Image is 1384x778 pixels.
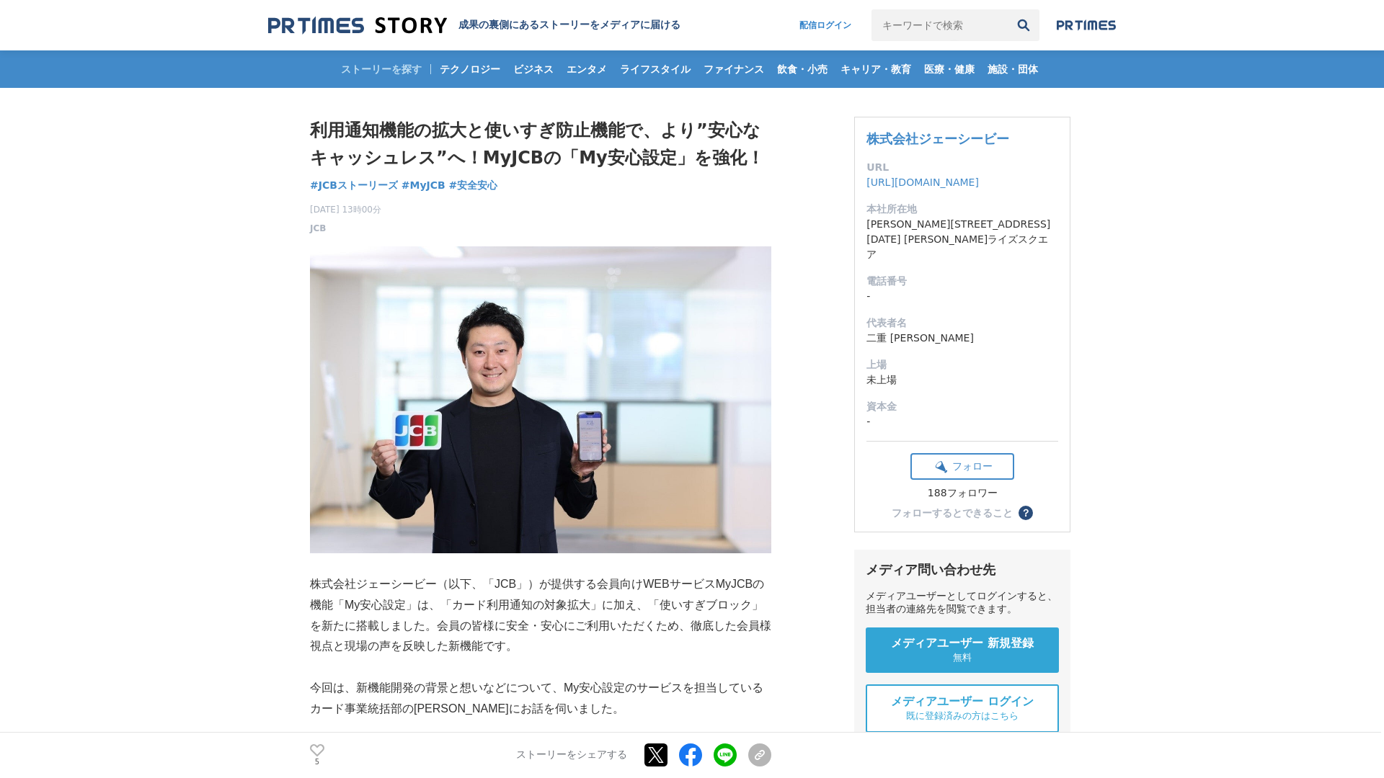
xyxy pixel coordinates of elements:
[310,246,771,553] img: thumbnail_9fc79d80-737b-11f0-a95f-61df31054317.jpg
[1008,9,1039,41] button: 検索
[866,627,1059,673] a: メディアユーザー 新規登録 無料
[906,710,1019,723] span: 既に登録済みの方はこちら
[310,678,771,720] p: 今回は、新機能開発の背景と想いなどについて、My安心設定のサービスを担当しているカード事業統括部の[PERSON_NAME]にお話を伺いました。
[866,331,1058,346] dd: 二重 [PERSON_NAME]
[449,179,498,192] span: #安全安心
[310,203,381,216] span: [DATE] 13時00分
[918,63,980,76] span: 医療・健康
[507,50,559,88] a: ビジネス
[891,636,1034,651] span: メディアユーザー 新規登録
[866,289,1058,304] dd: -
[507,63,559,76] span: ビジネス
[866,399,1058,414] dt: 資本金
[310,574,771,657] p: 株式会社ジェーシービー（以下、「JCB」）が提供する会員向けWEBサービスMyJCBの機能「My安心設定」は、「カード利用通知の対象拡大」に加え、「使いすぎブロック」を新たに搭載しました。会員の...
[866,274,1058,289] dt: 電話番号
[1021,508,1031,518] span: ？
[866,590,1059,616] div: メディアユーザーとしてログインすると、担当者の連絡先を閲覧できます。
[866,561,1059,578] div: メディア問い合わせ先
[310,178,398,193] a: #JCBストーリーズ
[434,63,506,76] span: テクノロジー
[892,508,1013,518] div: フォローするとできること
[953,651,972,664] span: 無料
[910,487,1014,500] div: 188フォロワー
[561,50,613,88] a: エンタメ
[310,179,398,192] span: #JCBストーリーズ
[698,63,770,76] span: ファイナンス
[561,63,613,76] span: エンタメ
[310,117,771,172] h1: 利用通知機能の拡大と使いすぎ防止機能で、より”安心なキャッシュレス”へ！MyJCBの「My安心設定」を強化！
[785,9,866,41] a: 配信ログイン
[866,160,1058,175] dt: URL
[614,63,696,76] span: ライフスタイル
[516,749,627,762] p: ストーリーをシェアする
[771,63,833,76] span: 飲食・小売
[866,684,1059,733] a: メディアユーザー ログイン 既に登録済みの方はこちら
[835,63,917,76] span: キャリア・教育
[866,357,1058,372] dt: 上場
[871,9,1008,41] input: キーワードで検索
[866,372,1058,388] dd: 未上場
[310,222,326,235] a: JCB
[1057,19,1116,31] img: prtimes
[771,50,833,88] a: 飲食・小売
[310,759,324,766] p: 5
[698,50,770,88] a: ファイナンス
[1019,506,1033,520] button: ？
[402,179,445,192] span: #MyJCB
[866,414,1058,429] dd: -
[982,50,1044,88] a: 施設・団体
[614,50,696,88] a: ライフスタイル
[268,16,447,35] img: 成果の裏側にあるストーリーをメディアに届ける
[866,131,1009,146] a: 株式会社ジェーシービー
[458,19,680,32] h2: 成果の裏側にあるストーリーをメディアに届ける
[866,217,1058,262] dd: [PERSON_NAME][STREET_ADDRESS][DATE] [PERSON_NAME]ライズスクエア
[402,178,445,193] a: #MyJCB
[866,202,1058,217] dt: 本社所在地
[434,50,506,88] a: テクノロジー
[866,316,1058,331] dt: 代表者名
[910,453,1014,480] button: フォロー
[866,176,979,188] a: [URL][DOMAIN_NAME]
[449,178,498,193] a: #安全安心
[918,50,980,88] a: 医療・健康
[835,50,917,88] a: キャリア・教育
[891,694,1034,710] span: メディアユーザー ログイン
[982,63,1044,76] span: 施設・団体
[268,16,680,35] a: 成果の裏側にあるストーリーをメディアに届ける 成果の裏側にあるストーリーをメディアに届ける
